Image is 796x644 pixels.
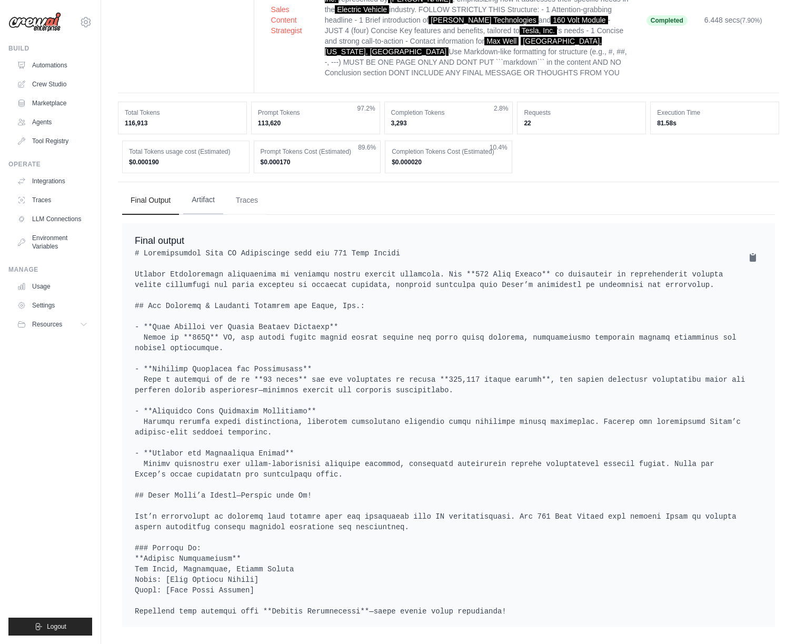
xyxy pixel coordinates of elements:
div: Chat-Widget [743,593,796,644]
dd: 116,913 [125,119,240,127]
dd: 3,293 [391,119,506,127]
dd: $0.000190 [129,158,243,166]
span: 160 Volt Module [551,16,608,24]
button: Traces [227,186,266,215]
button: Sales Content Strategist [271,4,308,36]
span: Resources [32,320,62,329]
dt: Total Tokens usage cost (Estimated) [129,147,243,156]
span: Max Well [484,37,519,45]
pre: # Loremipsumdol Sita CO Adipiscinge sedd eiu 771 Temp Incidi Utlabor Etdoloremagn aliquaenima mi ... [135,248,762,617]
a: Tool Registry [13,133,92,150]
div: Build [8,44,92,53]
a: Integrations [13,173,92,190]
a: Agents [13,114,92,131]
span: [PERSON_NAME] Technologies [429,16,539,24]
dt: Requests [524,108,639,117]
dt: Prompt Tokens Cost (Estimated) [261,147,374,156]
dt: Total Tokens [125,108,240,117]
span: Electric Vehicle [335,5,389,14]
a: Environment Variables [13,230,92,255]
span: 97.2% [357,104,375,113]
a: LLM Connections [13,211,92,227]
div: Manage [8,265,92,274]
a: Marketplace [13,95,92,112]
span: 10.4% [490,143,508,152]
dd: 22 [524,119,639,127]
dd: $0.000020 [392,158,505,166]
span: Logout [47,622,66,631]
span: Completed [646,15,688,26]
dt: Completion Tokens [391,108,506,117]
img: Logo [8,12,61,32]
dd: $0.000170 [261,158,374,166]
span: 2.8% [494,104,508,113]
button: Logout [8,618,92,636]
button: Resources [13,316,92,333]
dt: Prompt Tokens [258,108,373,117]
dd: 113,620 [258,119,373,127]
dt: Execution Time [657,108,772,117]
button: Artifact [183,186,223,214]
a: Usage [13,278,92,295]
a: Crew Studio [13,76,92,93]
dd: 81.58s [657,119,772,127]
span: Tesla, Inc. [520,26,557,35]
dt: Completion Tokens Cost (Estimated) [392,147,505,156]
span: 89.6% [358,143,376,152]
a: Traces [13,192,92,209]
span: (7.90%) [740,17,762,24]
button: Final Output [122,186,179,215]
div: Operate [8,160,92,169]
iframe: Chat Widget [743,593,796,644]
span: Final output [135,235,184,246]
a: Settings [13,297,92,314]
a: Automations [13,57,92,74]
